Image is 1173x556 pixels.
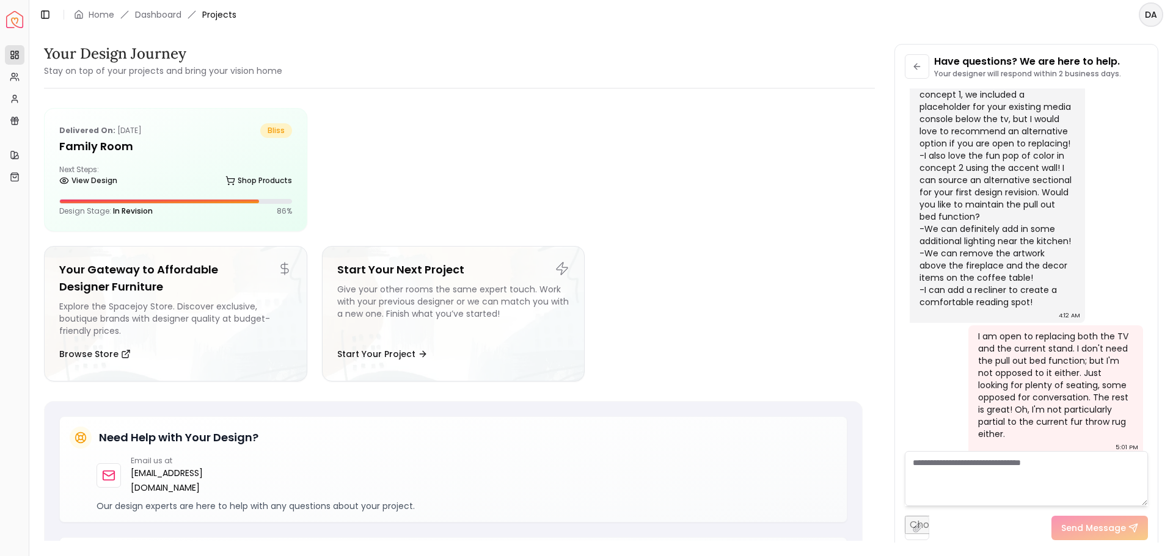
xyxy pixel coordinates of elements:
[202,9,236,21] span: Projects
[89,9,114,21] a: Home
[59,342,131,366] button: Browse Store
[59,206,153,216] p: Design Stage:
[1140,4,1162,26] span: DA
[59,125,115,135] b: Delivered on:
[337,283,570,337] div: Give your other rooms the same expert touch. Work with your previous designer or we can match you...
[277,206,292,216] p: 86 %
[59,123,142,138] p: [DATE]
[59,261,292,295] h5: Your Gateway to Affordable Designer Furniture
[1059,309,1080,322] div: 4:12 AM
[59,165,292,189] div: Next Steps:
[225,172,292,189] a: Shop Products
[44,65,282,77] small: Stay on top of your projects and bring your vision home
[131,456,267,466] p: Email us at
[1116,441,1138,453] div: 5:01 PM
[6,11,23,28] img: Spacejoy Logo
[934,69,1121,79] p: Your designer will respond within 2 business days.
[1139,2,1163,27] button: DA
[322,246,585,381] a: Start Your Next ProjectGive your other rooms the same expert touch. Work with your previous desig...
[99,429,258,446] h5: Need Help with Your Design?
[6,11,23,28] a: Spacejoy
[978,330,1131,440] div: I am open to replacing both the TV and the current stand. I don't need the pull out bed function;...
[74,9,236,21] nav: breadcrumb
[59,138,292,155] h5: Family Room
[337,342,428,366] button: Start Your Project
[260,123,292,138] span: bliss
[337,261,570,278] h5: Start Your Next Project
[59,300,292,337] div: Explore the Spacejoy Store. Discover exclusive, boutique brands with designer quality at budget-f...
[131,466,267,495] a: [EMAIL_ADDRESS][DOMAIN_NAME]
[59,172,117,189] a: View Design
[44,246,307,381] a: Your Gateway to Affordable Designer FurnitureExplore the Spacejoy Store. Discover exclusive, bout...
[97,500,837,512] p: Our design experts are here to help with any questions about your project.
[135,9,181,21] a: Dashboard
[113,206,153,216] span: In Revision
[934,54,1121,69] p: Have questions? We are here to help.
[44,44,282,63] h3: Your Design Journey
